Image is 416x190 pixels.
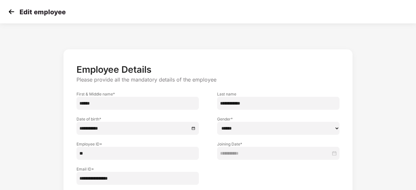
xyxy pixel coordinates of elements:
p: Edit employee [20,8,66,16]
label: Last name [217,91,340,97]
p: Employee Details [76,64,340,75]
label: Email ID [76,166,199,172]
p: Please provide all the mandatory details of the employee [76,76,340,83]
img: svg+xml;base64,PHN2ZyB4bWxucz0iaHR0cDovL3d3dy53My5vcmcvMjAwMC9zdmciIHdpZHRoPSIzMCIgaGVpZ2h0PSIzMC... [7,7,16,17]
label: Gender [217,116,340,122]
label: Employee ID [76,141,199,147]
label: Date of birth [76,116,199,122]
label: First & Middle name [76,91,199,97]
label: Joining Date [217,141,340,147]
